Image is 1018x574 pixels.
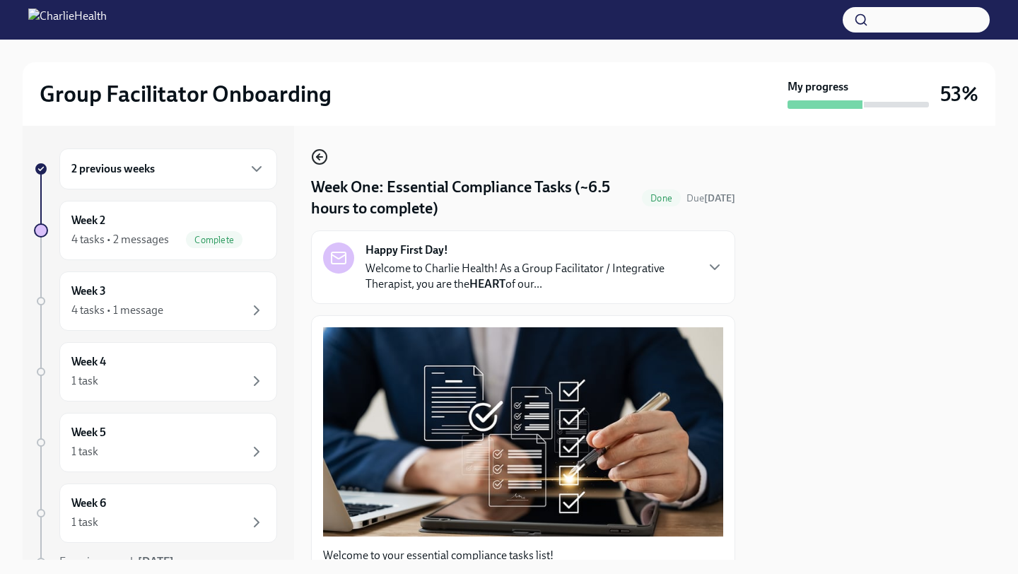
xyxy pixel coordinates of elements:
[704,192,735,204] strong: [DATE]
[71,354,106,370] h6: Week 4
[311,177,636,219] h4: Week One: Essential Compliance Tasks (~6.5 hours to complete)
[71,161,155,177] h6: 2 previous weeks
[71,303,163,318] div: 4 tasks • 1 message
[59,555,174,568] span: Experience ends
[34,271,277,331] a: Week 34 tasks • 1 message
[71,425,106,440] h6: Week 5
[323,548,723,563] p: Welcome to your essential compliance tasks list!
[323,327,723,536] button: Zoom image
[365,242,448,258] strong: Happy First Day!
[642,193,681,204] span: Done
[686,192,735,204] span: Due
[788,79,848,95] strong: My progress
[34,342,277,402] a: Week 41 task
[59,148,277,189] div: 2 previous weeks
[28,8,107,31] img: CharlieHealth
[40,80,332,108] h2: Group Facilitator Onboarding
[686,192,735,205] span: September 9th, 2025 10:00
[71,496,106,511] h6: Week 6
[71,283,106,299] h6: Week 3
[71,232,169,247] div: 4 tasks • 2 messages
[186,235,242,245] span: Complete
[365,261,695,292] p: Welcome to Charlie Health! As a Group Facilitator / Integrative Therapist, you are the of our...
[138,555,174,568] strong: [DATE]
[34,201,277,260] a: Week 24 tasks • 2 messagesComplete
[34,413,277,472] a: Week 51 task
[71,444,98,459] div: 1 task
[71,373,98,389] div: 1 task
[940,81,978,107] h3: 53%
[71,515,98,530] div: 1 task
[71,213,105,228] h6: Week 2
[469,277,505,291] strong: HEART
[34,484,277,543] a: Week 61 task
